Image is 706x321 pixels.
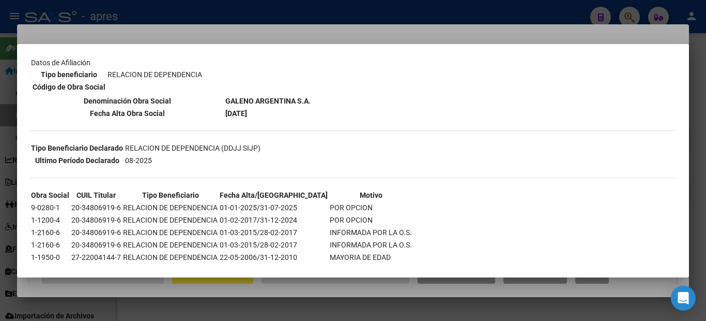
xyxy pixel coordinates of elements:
[671,286,696,311] div: Open Intercom Messenger
[32,81,106,93] th: Código de Obra Social
[225,109,247,118] b: [DATE]
[30,239,70,251] td: 1-2160-6
[225,97,311,105] b: GALENO ARGENTINA S.A.
[71,202,121,213] td: 20-34806919-6
[30,95,224,107] th: Denominación Obra Social
[71,252,121,263] td: 27-22004144-7
[329,227,412,238] td: INFORMADA POR LA O.S.
[32,69,106,80] th: Tipo beneficiario
[219,252,328,263] td: 22-05-2006/31-12-2010
[71,214,121,226] td: 20-34806919-6
[122,214,218,226] td: RELACION DE DEPENDENCIA
[30,189,70,201] th: Obra Social
[122,189,218,201] th: Tipo Beneficiario
[329,189,412,201] th: Motivo
[71,239,121,251] td: 20-34806919-6
[219,227,328,238] td: 01-03-2015/28-02-2017
[329,239,412,251] td: INFORMADA POR LA O.S.
[30,252,70,263] td: 1-1950-0
[122,227,218,238] td: RELACION DE DEPENDENCIA
[219,214,328,226] td: 01-02-2017/31-12-2024
[30,214,70,226] td: 1-1200-4
[30,227,70,238] td: 1-2160-6
[107,69,203,80] td: RELACION DE DEPENDENCIA
[329,214,412,226] td: POR OPCION
[329,202,412,213] td: POR OPCION
[219,239,328,251] td: 01-03-2015/28-02-2017
[122,252,218,263] td: RELACION DE DEPENDENCIA
[125,142,261,154] td: RELACION DE DEPENDENCIA (DDJJ SIJP)
[71,189,121,201] th: CUIL Titular
[30,142,124,154] th: Tipo Beneficiario Declarado
[122,239,218,251] td: RELACION DE DEPENDENCIA
[125,155,261,166] td: 08-2025
[219,202,328,213] td: 01-01-2025/31-07-2025
[122,202,218,213] td: RELACION DE DEPENDENCIA
[71,227,121,238] td: 20-34806919-6
[329,252,412,263] td: MAYORIA DE EDAD
[30,108,224,119] th: Fecha Alta Obra Social
[219,189,328,201] th: Fecha Alta/[GEOGRAPHIC_DATA]
[30,202,70,213] td: 9-0280-1
[30,155,124,166] th: Ultimo Período Declarado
